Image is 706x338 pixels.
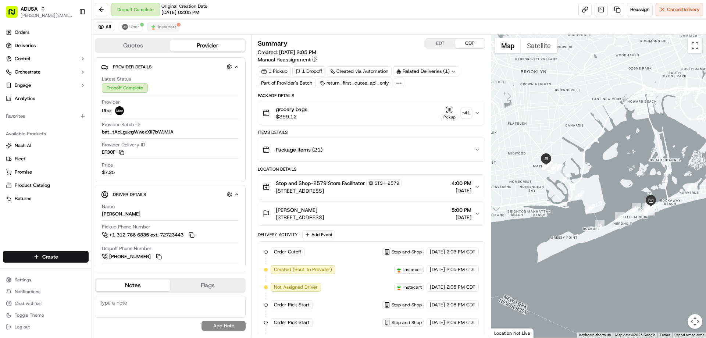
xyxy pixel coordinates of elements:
[3,166,89,178] button: Promise
[632,203,641,213] div: 14
[102,203,115,210] span: Name
[430,302,445,308] span: [DATE]
[125,72,134,81] button: Start new chat
[274,249,301,255] span: Order Cutoff
[452,187,471,194] span: [DATE]
[6,195,86,202] a: Returns
[73,182,89,188] span: Pylon
[258,129,485,135] div: Items Details
[61,114,64,120] span: •
[113,64,151,70] span: Provider Details
[109,253,151,260] span: [PHONE_NUMBER]
[102,129,174,135] span: bat_tAcLguegWwexXiI7bWJMJA
[493,328,517,338] a: Open this area in Google Maps (opens a new window)
[276,187,402,195] span: [STREET_ADDRESS]
[258,166,485,172] div: Location Details
[258,93,485,99] div: Package Details
[452,214,471,221] span: [DATE]
[15,142,31,149] span: Nash AI
[102,253,163,261] a: [PHONE_NUMBER]
[102,76,131,82] span: Latest Status
[161,9,199,16] span: [DATE] 02:05 PM
[7,107,19,119] img: Stewart Logan
[627,3,653,16] button: Reassign
[15,42,36,49] span: Deliveries
[430,284,445,291] span: [DATE]
[493,328,517,338] img: Google
[392,249,422,255] span: Stop and Shop
[170,40,245,51] button: Provider
[396,284,402,290] img: profile_instacart_ahold_partner.png
[101,61,239,73] button: Provider Details
[102,211,140,217] div: [PERSON_NAME]
[403,267,422,273] span: Instacart
[575,191,584,200] div: 18
[615,212,625,222] div: 15
[430,319,445,326] span: [DATE]
[3,3,76,21] button: ADUSA[PERSON_NAME][EMAIL_ADDRESS][PERSON_NAME][DOMAIN_NAME]
[258,175,484,199] button: Stop and Shop-2579 Store FacilitatorSTSH-2579[STREET_ADDRESS]4:00 PM[DATE]
[279,49,316,56] span: [DATE] 2:05 PM
[61,134,64,140] span: •
[430,266,445,273] span: [DATE]
[3,140,89,152] button: Nash AI
[65,114,83,120] span: 2:36 PM
[15,69,40,75] span: Orchestrate
[21,5,38,13] span: ADUSA
[6,142,86,149] a: Nash AI
[441,106,458,120] button: Pickup
[21,13,73,18] span: [PERSON_NAME][EMAIL_ADDRESS][PERSON_NAME][DOMAIN_NAME]
[327,66,392,77] div: Created via Automation
[129,24,139,30] span: Uber
[258,49,316,56] span: Created:
[95,22,114,31] button: All
[446,284,475,291] span: 2:05 PM CDT
[3,310,89,320] button: Toggle Theme
[615,333,655,337] span: Map data ©2025 Google
[42,253,58,260] span: Create
[586,204,595,213] div: 17
[491,328,534,338] div: Location Not Live
[3,153,89,165] button: Fleet
[15,312,44,318] span: Toggle Theme
[630,6,649,13] span: Reassign
[15,300,42,306] span: Chat with us!
[276,146,322,153] span: Package Items ( 21 )
[649,202,659,212] div: 12
[62,165,68,171] div: 💻
[3,287,89,297] button: Notifications
[452,179,471,187] span: 4:00 PM
[3,128,89,140] div: Available Products
[3,298,89,309] button: Chat with us!
[23,134,60,140] span: [PERSON_NAME]
[113,192,146,198] span: Driver Details
[23,114,60,120] span: [PERSON_NAME]
[276,206,317,214] span: [PERSON_NAME]
[15,169,32,175] span: Promise
[430,249,445,255] span: [DATE]
[3,79,89,91] button: Engage
[102,224,150,230] span: Pickup Phone Number
[69,164,118,172] span: API Documentation
[276,113,307,120] span: $359.12
[102,121,140,128] span: Provider Batch ID
[7,127,19,139] img: Stewart Logan
[102,99,120,106] span: Provider
[392,302,422,308] span: Stop and Shop
[455,39,485,48] button: CDT
[147,22,179,31] button: Instacart
[392,320,422,325] span: Stop and Shop
[3,26,89,38] a: Orders
[7,29,134,41] p: Welcome 👋
[660,333,670,337] a: Terms (opens in new tab)
[258,101,484,125] button: grocery bags$359.12Pickup+41
[7,96,49,102] div: Past conversations
[3,251,89,263] button: Create
[3,66,89,78] button: Orchestrate
[688,38,702,53] button: Toggle fullscreen view
[302,230,335,239] button: Add Event
[548,163,557,173] div: 23
[3,53,89,65] button: Control
[102,149,124,156] button: EF30F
